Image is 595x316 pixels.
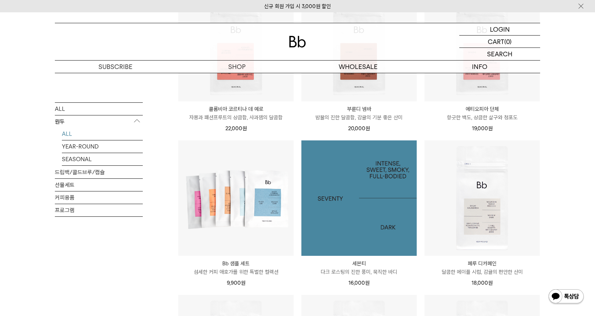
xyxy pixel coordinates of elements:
p: 세븐티 [301,259,417,268]
p: 페루 디카페인 [424,259,540,268]
a: 프로그램 [55,204,143,216]
span: 16,000 [348,280,370,286]
span: 18,000 [472,280,493,286]
span: 원 [488,280,493,286]
p: 섬세한 커피 애호가를 위한 특별한 컬렉션 [178,268,294,276]
a: 신규 회원 가입 시 3,000원 할인 [264,3,331,10]
span: 20,000 [348,125,370,132]
span: 원 [488,125,493,132]
p: 부룬디 넴바 [301,105,417,113]
p: Bb 샘플 세트 [178,259,294,268]
img: 페루 디카페인 [424,140,540,256]
span: 9,900 [227,280,245,286]
p: 콜롬비아 코르티나 데 예로 [178,105,294,113]
a: 세븐티 다크 로스팅의 진한 풍미, 묵직한 바디 [301,259,417,276]
a: SUBSCRIBE [55,61,176,73]
a: 부룬디 넴바 밤꿀의 진한 달콤함, 감귤의 기분 좋은 산미 [301,105,417,122]
img: 카카오톡 채널 1:1 채팅 버튼 [548,289,584,305]
a: 에티오피아 단체 향긋한 백도, 상큼한 살구와 청포도 [424,105,540,122]
span: 원 [241,280,245,286]
p: WHOLESALE [297,61,419,73]
a: LOGIN [459,23,540,36]
img: 로고 [289,36,306,48]
p: 자몽과 패션프루트의 상큼함, 사과잼의 달콤함 [178,113,294,122]
a: ALL [62,127,143,140]
a: 선물세트 [55,178,143,191]
p: INFO [419,61,540,73]
a: Bb 샘플 세트 섬세한 커피 애호가를 위한 특별한 컬렉션 [178,259,294,276]
a: 커피용품 [55,191,143,203]
p: (0) [504,36,512,48]
p: 밤꿀의 진한 달콤함, 감귤의 기분 좋은 산미 [301,113,417,122]
p: LOGIN [490,23,510,35]
span: 원 [242,125,247,132]
p: 다크 로스팅의 진한 풍미, 묵직한 바디 [301,268,417,276]
img: Bb 샘플 세트 [178,140,294,256]
a: SHOP [176,61,297,73]
p: 에티오피아 단체 [424,105,540,113]
p: 향긋한 백도, 상큼한 살구와 청포도 [424,113,540,122]
a: SEASONAL [62,153,143,165]
span: 원 [365,125,370,132]
a: 페루 디카페인 달콤한 메이플 시럽, 감귤의 편안한 산미 [424,259,540,276]
span: 19,000 [472,125,493,132]
span: 22,000 [225,125,247,132]
img: 1000000256_add2_011.jpg [301,140,417,256]
a: 콜롬비아 코르티나 데 예로 자몽과 패션프루트의 상큼함, 사과잼의 달콤함 [178,105,294,122]
a: YEAR-ROUND [62,140,143,152]
a: CART (0) [459,36,540,48]
p: SEARCH [487,48,512,60]
p: CART [488,36,504,48]
a: 세븐티 [301,140,417,256]
a: 드립백/콜드브루/캡슐 [55,166,143,178]
span: 원 [365,280,370,286]
p: 달콤한 메이플 시럽, 감귤의 편안한 산미 [424,268,540,276]
p: 원두 [55,115,143,128]
a: ALL [55,102,143,115]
